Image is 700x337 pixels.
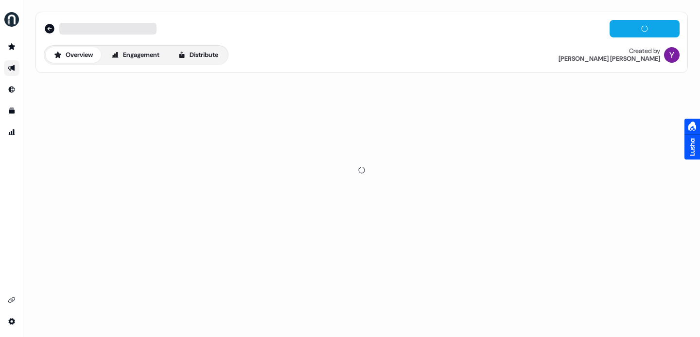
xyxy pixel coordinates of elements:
button: Engagement [103,47,168,63]
a: Go to templates [4,103,19,119]
a: Go to outbound experience [4,60,19,76]
img: Yuriy [664,47,680,63]
a: Go to Inbound [4,82,19,97]
button: Overview [46,47,101,63]
a: Go to integrations [4,292,19,308]
div: Created by [629,47,660,55]
a: Go to prospects [4,39,19,54]
div: [PERSON_NAME] [PERSON_NAME] [559,55,660,63]
a: Go to attribution [4,124,19,140]
button: Distribute [170,47,227,63]
a: Go to integrations [4,314,19,329]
